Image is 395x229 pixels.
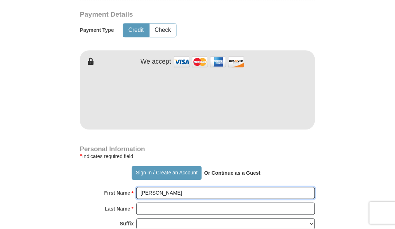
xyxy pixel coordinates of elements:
strong: Last Name [105,204,131,214]
h3: Payment Details [80,10,264,19]
strong: Suffix [120,219,134,229]
h5: Payment Type [80,27,114,33]
button: Credit [123,24,149,37]
div: Indicates required field [80,152,315,161]
img: credit cards accepted [173,54,245,69]
strong: Or Continue as a Guest [204,170,261,176]
button: Sign In / Create an Account [132,166,201,180]
h4: Personal Information [80,146,315,152]
button: Check [150,24,176,37]
h4: We accept [141,58,171,66]
strong: First Name [104,188,130,198]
